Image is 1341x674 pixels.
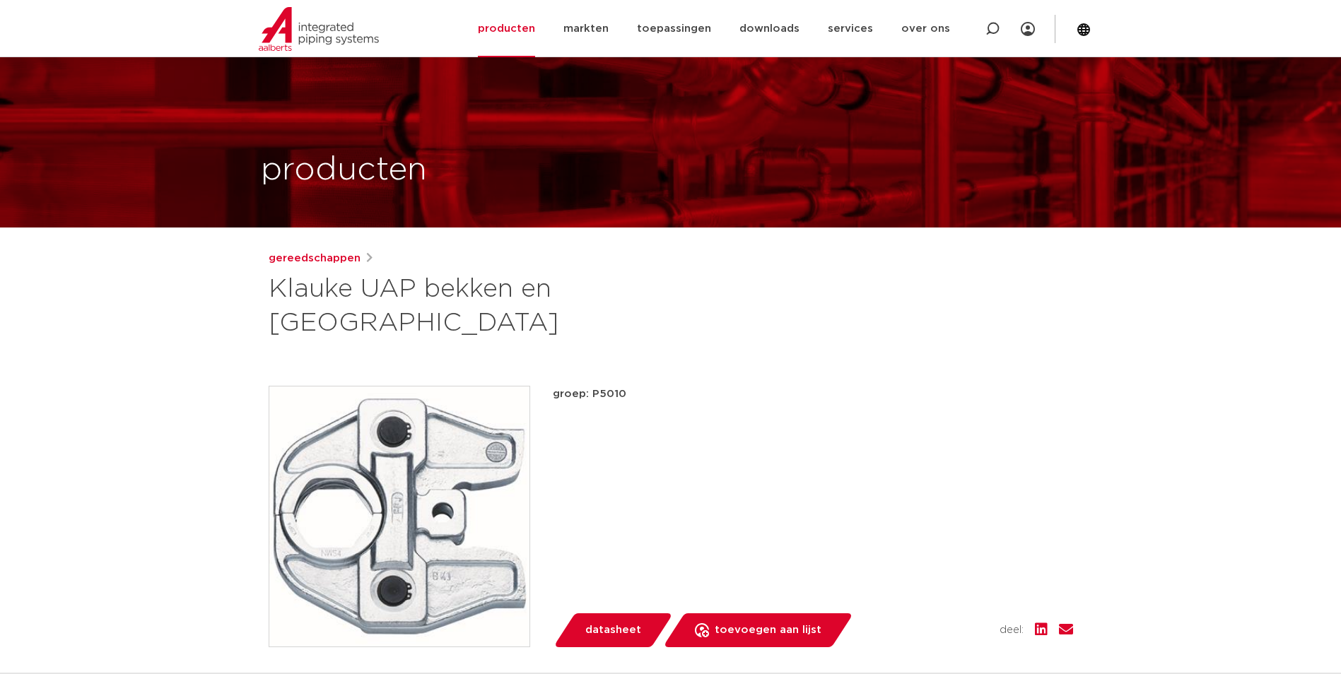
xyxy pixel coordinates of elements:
[261,148,427,193] h1: producten
[553,613,673,647] a: datasheet
[715,619,821,642] span: toevoegen aan lijst
[585,619,641,642] span: datasheet
[269,273,800,341] h1: Klauke UAP bekken en [GEOGRAPHIC_DATA]
[269,250,361,267] a: gereedschappen
[1000,622,1024,639] span: deel:
[269,386,529,646] img: Product Image for Klauke UAP bekken en kettingen
[553,386,1073,403] p: groep: P5010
